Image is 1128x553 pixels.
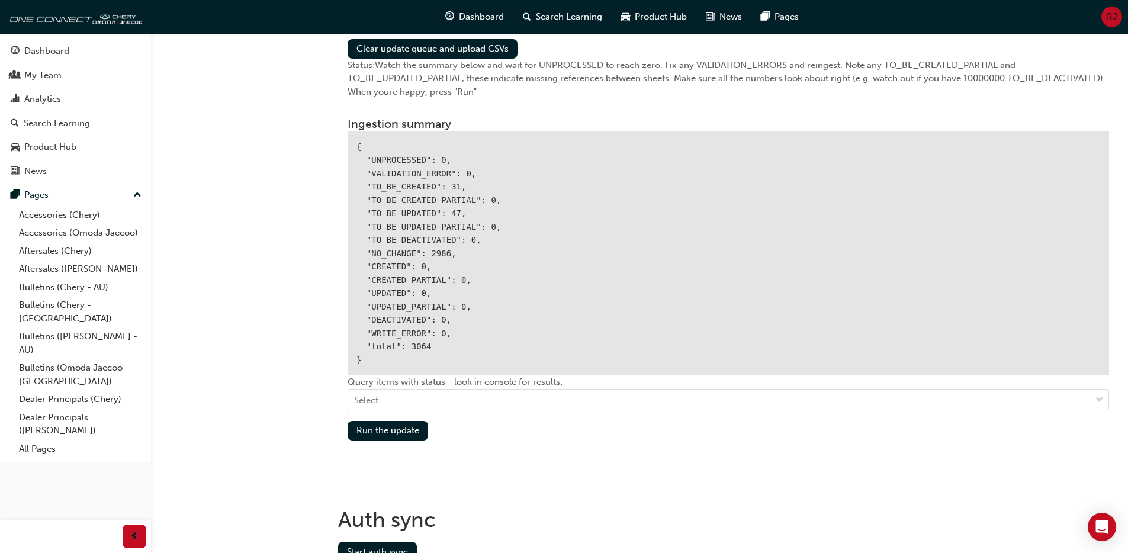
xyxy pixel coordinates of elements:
a: pages-iconPages [751,5,808,29]
button: Clear update queue and upload CSVs [348,39,518,59]
span: Product Hub [635,10,687,24]
a: Bulletins ([PERSON_NAME] - AU) [14,327,146,359]
span: chart-icon [11,94,20,105]
span: pages-icon [11,190,20,201]
button: Run the update [348,421,428,441]
a: News [5,160,146,182]
span: up-icon [133,188,142,203]
a: Accessories (Chery) [14,206,146,224]
span: search-icon [523,9,531,24]
span: guage-icon [11,46,20,57]
a: All Pages [14,440,146,458]
a: Search Learning [5,112,146,134]
span: News [719,10,742,24]
a: Bulletins (Omoda Jaecoo - [GEOGRAPHIC_DATA]) [14,359,146,390]
a: Dashboard [5,40,146,62]
a: guage-iconDashboard [436,5,513,29]
span: Pages [775,10,799,24]
div: Search Learning [24,117,90,130]
span: RJ [1107,10,1117,24]
a: Dealer Principals (Chery) [14,390,146,409]
h1: Auth sync [338,507,1119,533]
a: car-iconProduct Hub [612,5,696,29]
span: Dashboard [459,10,504,24]
div: Product Hub [24,140,76,154]
span: Search Learning [536,10,602,24]
span: down-icon [1095,393,1104,408]
button: Pages [5,184,146,206]
a: Product Hub [5,136,146,158]
span: search-icon [11,118,19,129]
a: Aftersales (Chery) [14,242,146,261]
span: prev-icon [130,529,139,544]
div: News [24,165,47,178]
a: news-iconNews [696,5,751,29]
div: Dashboard [24,44,69,58]
a: Bulletins (Chery - AU) [14,278,146,297]
div: Query items with status - look in console for results: [348,375,1109,421]
img: oneconnect [6,5,142,28]
a: search-iconSearch Learning [513,5,612,29]
div: Status: Watch the summary below and wait for UNPROCESSED to reach zero. Fix any VALIDATION_ERRORS... [348,59,1109,99]
span: people-icon [11,70,20,81]
div: My Team [24,69,62,82]
a: My Team [5,65,146,86]
span: news-icon [11,166,20,177]
span: guage-icon [445,9,454,24]
div: Pages [24,188,49,202]
button: RJ [1101,7,1122,27]
button: DashboardMy TeamAnalyticsSearch LearningProduct HubNews [5,38,146,184]
span: pages-icon [761,9,770,24]
a: Analytics [5,88,146,110]
a: Dealer Principals ([PERSON_NAME]) [14,409,146,440]
a: Aftersales ([PERSON_NAME]) [14,260,146,278]
div: Analytics [24,92,61,106]
h3: Ingestion summary [348,117,1109,131]
span: car-icon [621,9,630,24]
span: car-icon [11,142,20,153]
div: Open Intercom Messenger [1088,513,1116,541]
a: Bulletins (Chery - [GEOGRAPHIC_DATA]) [14,296,146,327]
span: news-icon [706,9,715,24]
a: Accessories (Omoda Jaecoo) [14,224,146,242]
div: { "UNPROCESSED": 0, "VALIDATION_ERROR": 0, "TO_BE_CREATED": 31, "TO_BE_CREATED_PARTIAL": 0, "TO_B... [348,131,1109,376]
div: Select... [354,394,385,407]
